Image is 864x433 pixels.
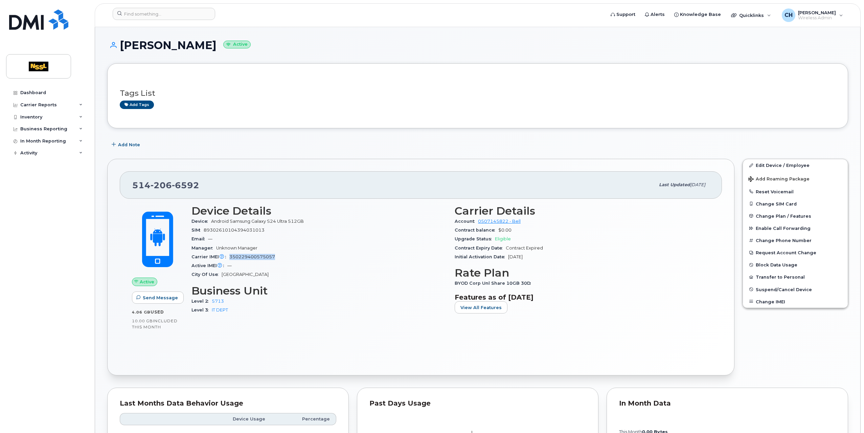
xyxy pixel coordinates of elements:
[229,254,275,259] span: 350229400575057
[191,254,229,259] span: Carrier IMEI
[743,259,848,271] button: Block Data Usage
[455,245,506,251] span: Contract Expiry Date
[455,301,507,313] button: View All Features
[211,219,304,224] span: Android Samsung Galaxy S24 Ultra 512GB
[271,413,336,425] th: Percentage
[756,287,812,292] span: Suspend/Cancel Device
[191,236,208,241] span: Email
[455,228,498,233] span: Contract balance
[151,309,164,315] span: used
[455,205,710,217] h3: Carrier Details
[191,299,212,304] span: Level 2
[756,213,811,218] span: Change Plan / Features
[743,283,848,296] button: Suspend/Cancel Device
[191,272,222,277] span: City Of Use
[107,39,848,51] h1: [PERSON_NAME]
[743,246,848,259] button: Request Account Change
[743,198,848,210] button: Change SIM Card
[223,41,251,48] small: Active
[132,180,199,190] span: 514
[743,159,848,171] a: Edit Device / Employee
[151,180,172,190] span: 206
[132,310,151,315] span: 4.06 GB
[508,254,523,259] span: [DATE]
[172,180,199,190] span: 6592
[132,291,184,304] button: Send Message
[460,304,502,311] span: View All Features
[455,281,534,286] span: BYOD Corp Unl Share 10GB 30D
[143,295,178,301] span: Send Message
[191,307,212,312] span: Level 3
[120,101,154,109] a: Add tags
[191,219,211,224] span: Device
[506,245,543,251] span: Contract Expired
[743,271,848,283] button: Transfer to Personal
[455,219,478,224] span: Account
[498,228,511,233] span: $0.00
[659,182,690,187] span: Last updated
[191,263,227,268] span: Active IMEI
[619,400,836,407] div: In Month Data
[369,400,586,407] div: Past Days Usage
[495,236,511,241] span: Eligible
[743,234,848,246] button: Change Phone Number
[690,182,705,187] span: [DATE]
[107,138,146,151] button: Add Note
[191,245,216,251] span: Manager
[118,142,140,148] span: Add Note
[743,296,848,308] button: Change IMEI
[455,293,710,301] h3: Features as of [DATE]
[748,176,810,183] span: Add Roaming Package
[743,222,848,234] button: Enable Call Forwarding
[212,307,228,312] a: IT DEPT
[455,254,508,259] span: Initial Activation Date
[227,263,232,268] span: —
[478,219,521,224] a: 0507145822 - Bell
[132,319,153,323] span: 10.00 GB
[204,228,265,233] span: 89302610104394031013
[120,400,336,407] div: Last Months Data Behavior Usage
[216,245,257,251] span: Unknown Manager
[191,228,204,233] span: SIM
[140,279,154,285] span: Active
[222,272,269,277] span: [GEOGRAPHIC_DATA]
[743,210,848,222] button: Change Plan / Features
[199,413,271,425] th: Device Usage
[455,267,710,279] h3: Rate Plan
[743,186,848,198] button: Reset Voicemail
[743,172,848,186] button: Add Roaming Package
[455,236,495,241] span: Upgrade Status
[120,89,836,98] h3: Tags List
[191,205,447,217] h3: Device Details
[132,318,178,329] span: included this month
[191,285,447,297] h3: Business Unit
[756,226,811,231] span: Enable Call Forwarding
[208,236,212,241] span: —
[212,299,224,304] a: 5713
